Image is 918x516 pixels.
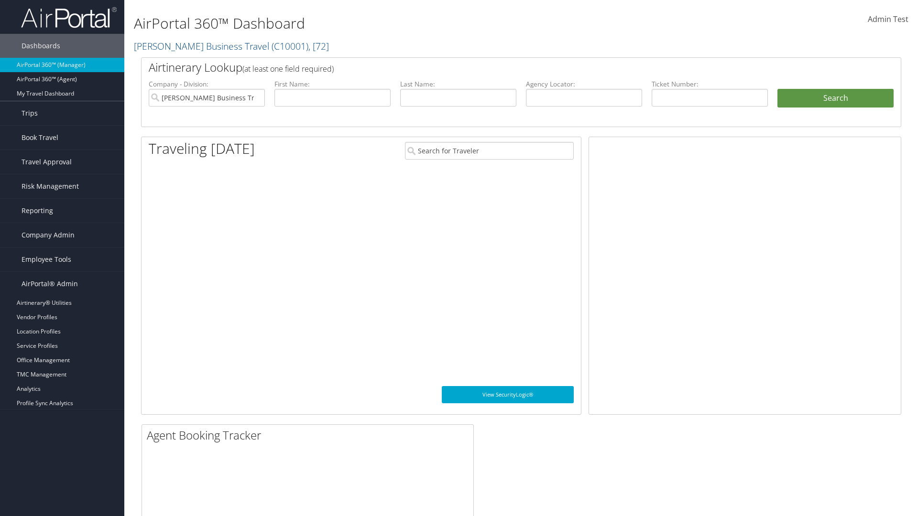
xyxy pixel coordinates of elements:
h2: Agent Booking Tracker [147,427,473,443]
label: Ticket Number: [652,79,768,89]
span: Admin Test [868,14,908,24]
button: Search [777,89,894,108]
h2: Airtinerary Lookup [149,59,831,75]
label: Company - Division: [149,79,265,89]
a: Admin Test [868,5,908,34]
span: Risk Management [22,174,79,198]
h1: AirPortal 360™ Dashboard [134,13,650,33]
span: AirPortal® Admin [22,272,78,296]
span: , [ 72 ] [308,40,329,53]
span: Trips [22,101,38,125]
span: (at least one field required) [242,64,334,74]
input: Search for Traveler [405,142,574,160]
span: ( C10001 ) [272,40,308,53]
span: Book Travel [22,126,58,150]
a: [PERSON_NAME] Business Travel [134,40,329,53]
label: Last Name: [400,79,516,89]
label: Agency Locator: [526,79,642,89]
span: Reporting [22,199,53,223]
label: First Name: [274,79,391,89]
span: Travel Approval [22,150,72,174]
h1: Traveling [DATE] [149,139,255,159]
span: Dashboards [22,34,60,58]
span: Company Admin [22,223,75,247]
a: View SecurityLogic® [442,386,574,403]
span: Employee Tools [22,247,71,271]
img: airportal-logo.png [21,6,117,29]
